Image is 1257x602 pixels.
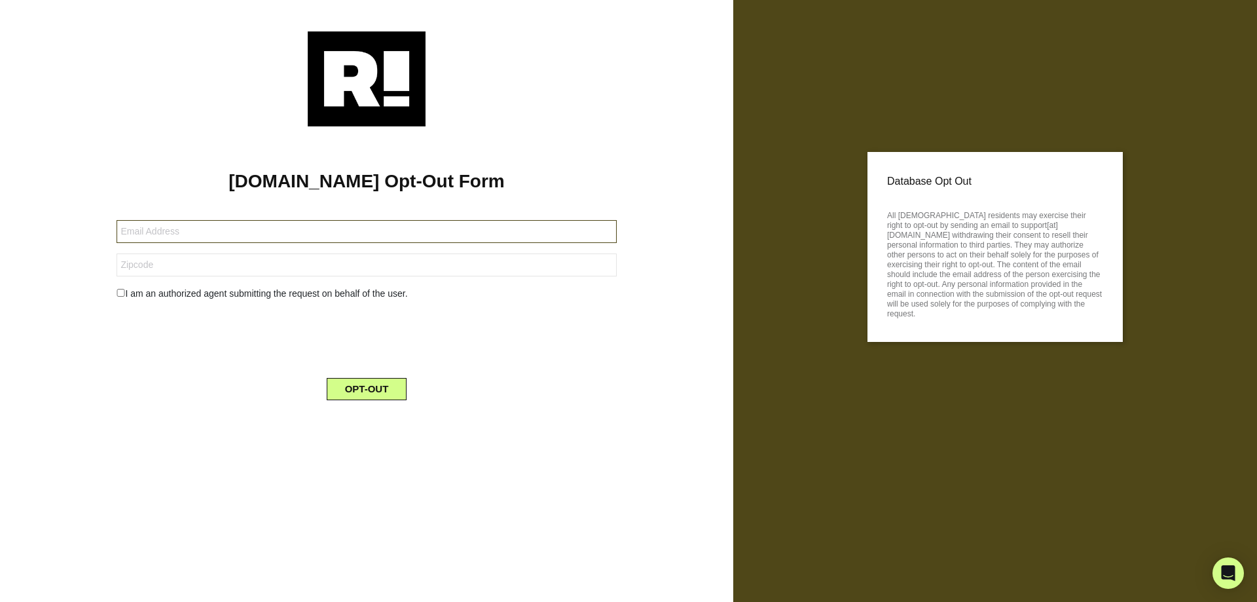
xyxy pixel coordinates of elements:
p: Database Opt Out [887,172,1103,191]
img: Retention.com [308,31,426,126]
h1: [DOMAIN_NAME] Opt-Out Form [20,170,714,193]
div: Open Intercom Messenger [1212,557,1244,589]
div: I am an authorized agent submitting the request on behalf of the user. [107,287,626,301]
p: All [DEMOGRAPHIC_DATA] residents may exercise their right to opt-out by sending an email to suppo... [887,207,1103,319]
input: Zipcode [117,254,616,276]
button: OPT-OUT [327,378,407,400]
iframe: reCAPTCHA [267,311,466,362]
input: Email Address [117,220,616,243]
